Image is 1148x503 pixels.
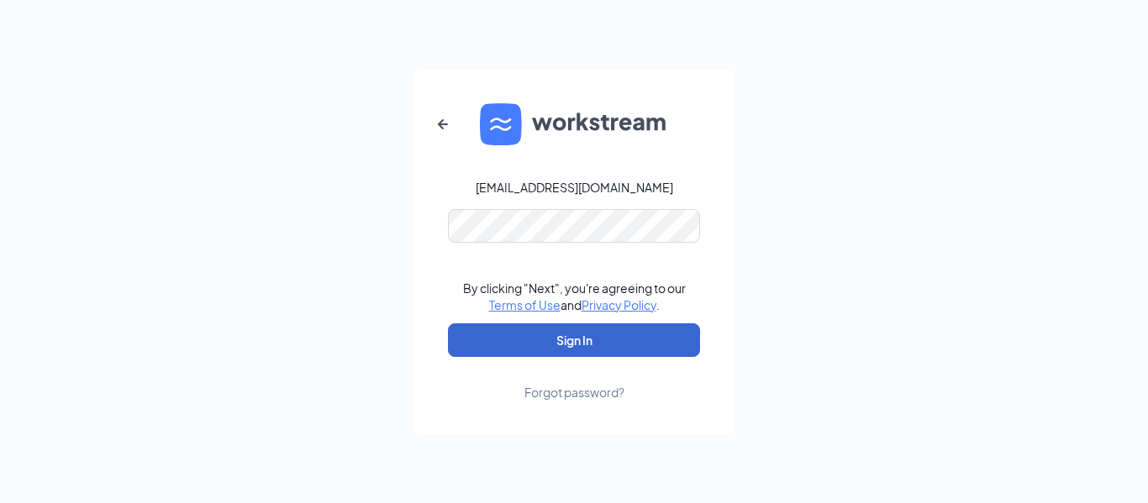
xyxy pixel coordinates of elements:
button: ArrowLeftNew [423,104,463,144]
svg: ArrowLeftNew [433,114,453,134]
a: Privacy Policy [582,297,656,312]
img: WS logo and Workstream text [480,103,668,145]
div: By clicking "Next", you're agreeing to our and . [463,280,686,313]
div: Forgot password? [524,384,624,401]
a: Terms of Use [489,297,561,312]
button: Sign In [448,323,700,357]
a: Forgot password? [524,357,624,401]
div: [EMAIL_ADDRESS][DOMAIN_NAME] [476,179,673,196]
